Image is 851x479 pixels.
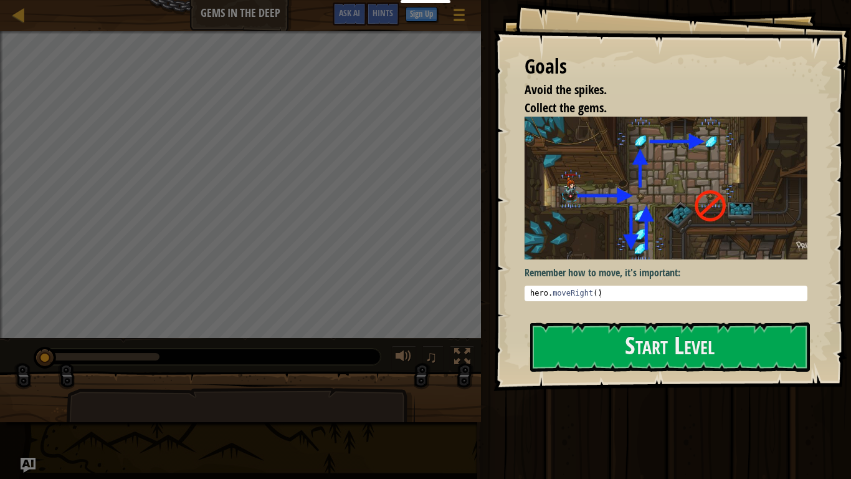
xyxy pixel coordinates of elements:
[525,117,807,259] img: Gems in the deep
[525,52,807,81] div: Goals
[373,7,393,19] span: Hints
[525,81,607,98] span: Avoid the spikes.
[425,347,437,366] span: ♫
[406,7,437,22] button: Sign Up
[333,2,366,26] button: Ask AI
[444,2,475,32] button: Show game menu
[525,99,607,116] span: Collect the gems.
[422,346,444,371] button: ♫
[21,458,36,473] button: Ask AI
[509,99,804,117] li: Collect the gems.
[391,346,416,371] button: Adjust volume
[339,7,360,19] span: Ask AI
[530,322,810,372] button: Start Level
[450,346,475,371] button: Toggle fullscreen
[509,81,804,99] li: Avoid the spikes.
[525,266,807,280] p: Remember how to move, it's important:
